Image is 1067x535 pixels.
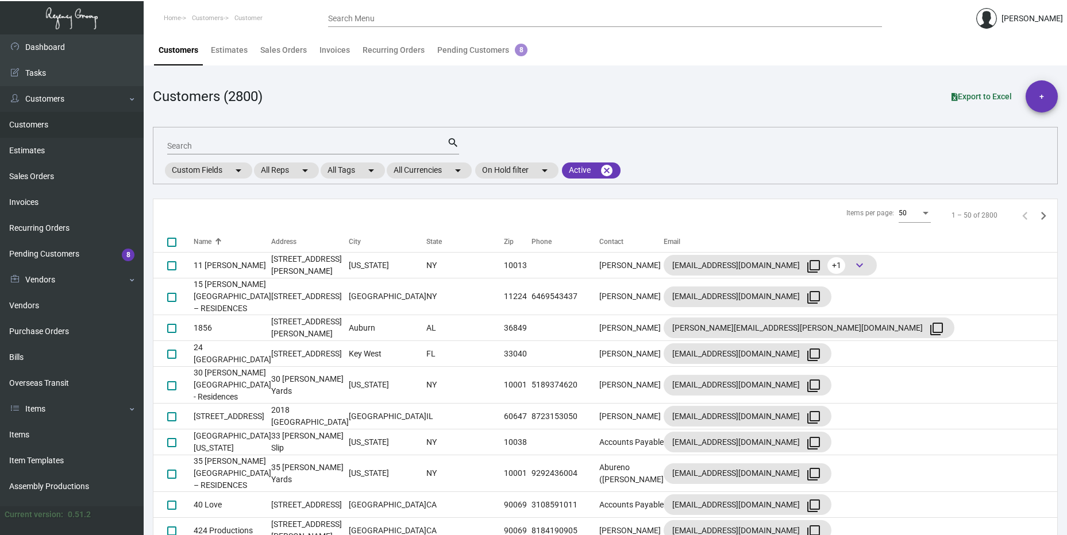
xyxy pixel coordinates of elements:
td: 35 [PERSON_NAME][GEOGRAPHIC_DATA] – RESIDENCES [194,455,271,492]
mat-icon: arrow_drop_down [298,164,312,177]
div: Estimates [211,44,248,56]
mat-select: Items per page: [899,210,931,218]
div: [EMAIL_ADDRESS][DOMAIN_NAME] [672,288,823,306]
td: [STREET_ADDRESS][PERSON_NAME] [271,253,349,278]
td: 8723153050 [531,404,599,429]
mat-chip: All Reps [254,162,319,179]
mat-icon: filter_none [807,290,821,304]
td: [PERSON_NAME] [599,278,664,315]
th: Email [664,231,1061,253]
td: 33040 [504,341,531,367]
mat-icon: filter_none [807,499,821,513]
td: 5189374620 [531,367,599,404]
div: Contact [599,237,623,247]
div: City [349,237,426,247]
span: +1 [827,257,845,274]
td: 60647 [504,404,531,429]
div: Contact [599,237,664,247]
div: Customers [159,44,198,56]
td: Abureno ([PERSON_NAME] [599,455,664,492]
mat-chip: On Hold filter [475,162,558,179]
button: Next page [1034,206,1053,224]
div: [PERSON_NAME] [1001,13,1063,25]
td: 6469543437 [531,278,599,315]
td: Key West [349,341,426,367]
td: [STREET_ADDRESS] [271,492,349,518]
span: Export to Excel [952,92,1012,101]
td: [PERSON_NAME] [599,253,664,278]
td: [PERSON_NAME] [599,367,664,404]
button: + [1026,80,1058,113]
button: Export to Excel [942,86,1021,107]
td: 90069 [504,492,531,518]
td: NY [426,367,504,404]
div: City [349,237,361,247]
div: [EMAIL_ADDRESS][DOMAIN_NAME] [672,407,823,425]
td: Accounts Payable [599,429,664,455]
img: admin@bootstrapmaster.com [976,8,997,29]
span: Customer [234,14,263,22]
mat-chip: Active [562,162,621,179]
div: Zip [504,237,514,247]
mat-icon: filter_none [930,322,943,336]
td: FL [426,341,504,367]
td: [PERSON_NAME] [599,404,664,429]
td: [GEOGRAPHIC_DATA] [US_STATE] [194,429,271,455]
span: Customers [192,14,224,22]
td: Auburn [349,315,426,341]
td: 30 [PERSON_NAME] Yards [271,367,349,404]
div: State [426,237,442,247]
div: Address [271,237,349,247]
td: [PERSON_NAME] [599,341,664,367]
button: Previous page [1016,206,1034,224]
td: Accounts Payable [599,492,664,518]
div: Invoices [319,44,350,56]
mat-icon: filter_none [807,436,821,450]
mat-icon: filter_none [807,379,821,393]
td: NY [426,278,504,315]
div: [EMAIL_ADDRESS][DOMAIN_NAME] [672,433,823,451]
td: NY [426,455,504,492]
td: CA [426,492,504,518]
td: 36849 [504,315,531,341]
span: + [1039,80,1044,113]
td: [US_STATE] [349,367,426,404]
mat-icon: arrow_drop_down [451,164,465,177]
mat-icon: search [447,136,459,150]
mat-icon: filter_none [807,410,821,424]
mat-icon: filter_none [807,467,821,481]
td: 15 [PERSON_NAME][GEOGRAPHIC_DATA] – RESIDENCES [194,278,271,315]
div: Sales Orders [260,44,307,56]
td: [STREET_ADDRESS][PERSON_NAME] [271,315,349,341]
div: [EMAIL_ADDRESS][DOMAIN_NAME] [672,376,823,394]
td: NY [426,429,504,455]
td: [GEOGRAPHIC_DATA] [349,278,426,315]
td: [STREET_ADDRESS] [271,341,349,367]
div: [PERSON_NAME][EMAIL_ADDRESS][PERSON_NAME][DOMAIN_NAME] [672,319,946,337]
mat-icon: cancel [600,164,614,177]
td: 10001 [504,455,531,492]
td: 33 [PERSON_NAME] Slip [271,429,349,455]
div: 1 – 50 of 2800 [952,210,997,220]
div: Recurring Orders [363,44,425,56]
td: 2018 [GEOGRAPHIC_DATA] [271,404,349,429]
td: 9292436004 [531,455,599,492]
mat-icon: arrow_drop_down [538,164,552,177]
span: Home [164,14,181,22]
div: Current version: [5,509,63,521]
td: [GEOGRAPHIC_DATA] [349,404,426,429]
td: [US_STATE] [349,429,426,455]
td: 30 [PERSON_NAME][GEOGRAPHIC_DATA] - Residences [194,367,271,404]
td: [PERSON_NAME] [599,315,664,341]
div: State [426,237,504,247]
td: NY [426,253,504,278]
td: 40 Love [194,492,271,518]
div: [EMAIL_ADDRESS][DOMAIN_NAME] [672,495,823,514]
td: 11 [PERSON_NAME] [194,253,271,278]
div: Address [271,237,296,247]
div: 0.51.2 [68,509,91,521]
td: [STREET_ADDRESS] [194,404,271,429]
div: [EMAIL_ADDRESS][DOMAIN_NAME] [672,464,823,483]
div: Phone [531,237,552,247]
div: Phone [531,237,599,247]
